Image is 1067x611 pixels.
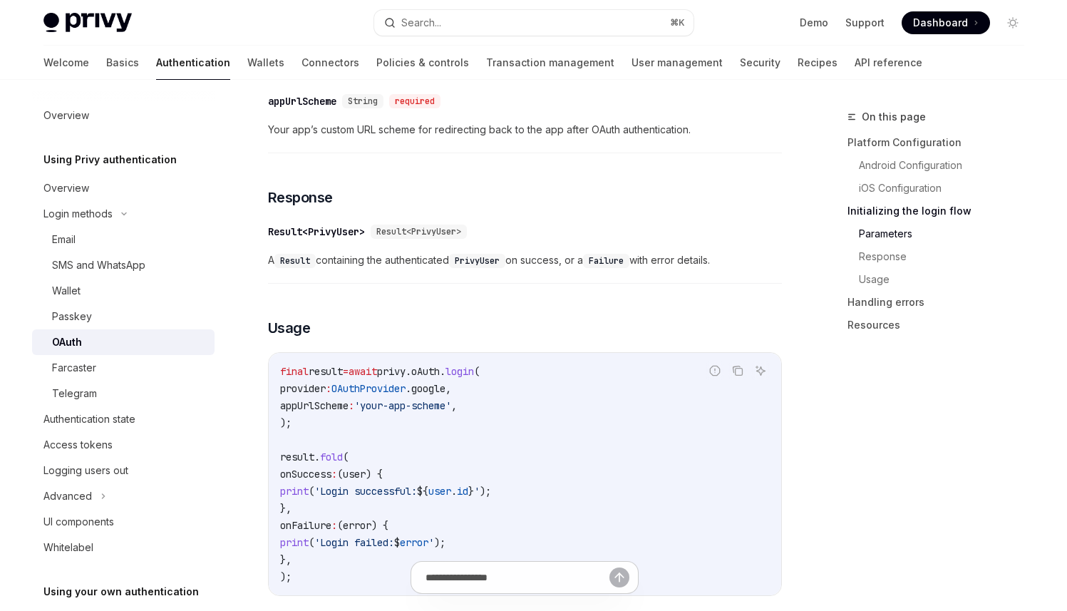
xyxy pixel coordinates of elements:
[43,583,199,600] h5: Using your own authentication
[847,314,1036,337] a: Resources
[32,252,215,278] a: SMS and WhatsApp
[913,16,968,30] span: Dashboard
[43,180,89,197] div: Overview
[389,94,440,108] div: required
[32,103,215,128] a: Overview
[434,536,445,549] span: );
[401,14,441,31] div: Search...
[280,553,292,566] span: },
[798,46,837,80] a: Recipes
[449,254,505,268] code: PrivyUser
[268,225,365,239] div: Result<PrivyUser>
[43,411,135,428] div: Authentication state
[32,304,215,329] a: Passkey
[52,257,145,274] div: SMS and WhatsApp
[859,245,1036,268] a: Response
[374,10,694,36] button: Search...⌘K
[280,536,309,549] span: print
[376,226,461,237] span: Result<PrivyUser>
[583,254,629,268] code: Failure
[268,252,782,269] span: A containing the authenticated on success, or a with error details.
[43,151,177,168] h5: Using Privy authentication
[43,513,114,530] div: UI components
[348,96,378,107] span: String
[52,282,81,299] div: Wallet
[428,536,434,549] span: '
[400,536,428,549] span: error
[480,485,491,498] span: );
[32,355,215,381] a: Farcaster
[106,46,139,80] a: Basics
[468,485,474,498] span: }
[902,11,990,34] a: Dashboard
[706,361,724,380] button: Report incorrect code
[309,365,343,378] span: result
[343,451,349,463] span: (
[301,46,359,80] a: Connectors
[486,46,614,80] a: Transaction management
[331,382,406,395] span: OAuthProvider
[52,385,97,402] div: Telegram
[337,519,388,532] span: (error) {
[52,231,76,248] div: Email
[268,188,333,207] span: Response
[451,485,457,498] span: .
[32,432,215,458] a: Access tokens
[331,519,337,532] span: :
[32,175,215,201] a: Overview
[474,485,480,498] span: '
[845,16,885,30] a: Support
[32,535,215,560] a: Whitelabel
[52,359,96,376] div: Farcaster
[728,361,747,380] button: Copy the contents from the code block
[52,334,82,351] div: OAuth
[43,205,113,222] div: Login methods
[309,536,314,549] span: (
[800,16,828,30] a: Demo
[280,365,309,378] span: final
[1001,11,1024,34] button: Toggle dark mode
[847,291,1036,314] a: Handling errors
[52,308,92,325] div: Passkey
[43,107,89,124] div: Overview
[43,13,132,33] img: light logo
[280,468,331,481] span: onSuccess
[314,536,394,549] span: 'Login failed:
[32,227,215,252] a: Email
[268,318,311,338] span: Usage
[314,485,417,498] span: 'Login successful:
[354,399,451,412] span: 'your-app-scheme'
[740,46,780,80] a: Security
[331,468,337,481] span: :
[349,399,354,412] span: :
[349,365,377,378] span: await
[670,17,685,29] span: ⌘ K
[274,254,316,268] code: Result
[394,536,400,549] span: $
[457,485,468,498] span: id
[632,46,723,80] a: User management
[377,365,445,378] span: privy.oAuth.
[445,365,474,378] span: login
[751,361,770,380] button: Ask AI
[32,406,215,432] a: Authentication state
[280,416,292,429] span: );
[855,46,922,80] a: API reference
[859,222,1036,245] a: Parameters
[280,485,309,498] span: print
[343,365,349,378] span: =
[320,451,343,463] span: fold
[280,519,331,532] span: onFailure
[309,485,314,498] span: (
[847,200,1036,222] a: Initializing the login flow
[451,399,457,412] span: ,
[43,488,92,505] div: Advanced
[474,365,480,378] span: (
[859,177,1036,200] a: iOS Configuration
[609,568,629,587] button: Send message
[43,462,128,479] div: Logging users out
[417,485,428,498] span: ${
[280,451,320,463] span: result.
[43,436,113,453] div: Access tokens
[280,382,326,395] span: provider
